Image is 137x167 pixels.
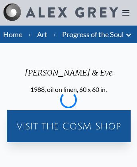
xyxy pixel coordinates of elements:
[51,26,59,43] li: ·
[37,29,47,40] a: Art
[25,26,34,43] li: ·
[62,29,124,40] a: Progress of the Soul
[18,85,119,94] div: 1988, oil on linen, 60 x 60 in.
[18,67,119,85] div: [PERSON_NAME] & Eve
[10,113,127,139] a: Visit the CoSM Shop
[3,30,22,39] a: Home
